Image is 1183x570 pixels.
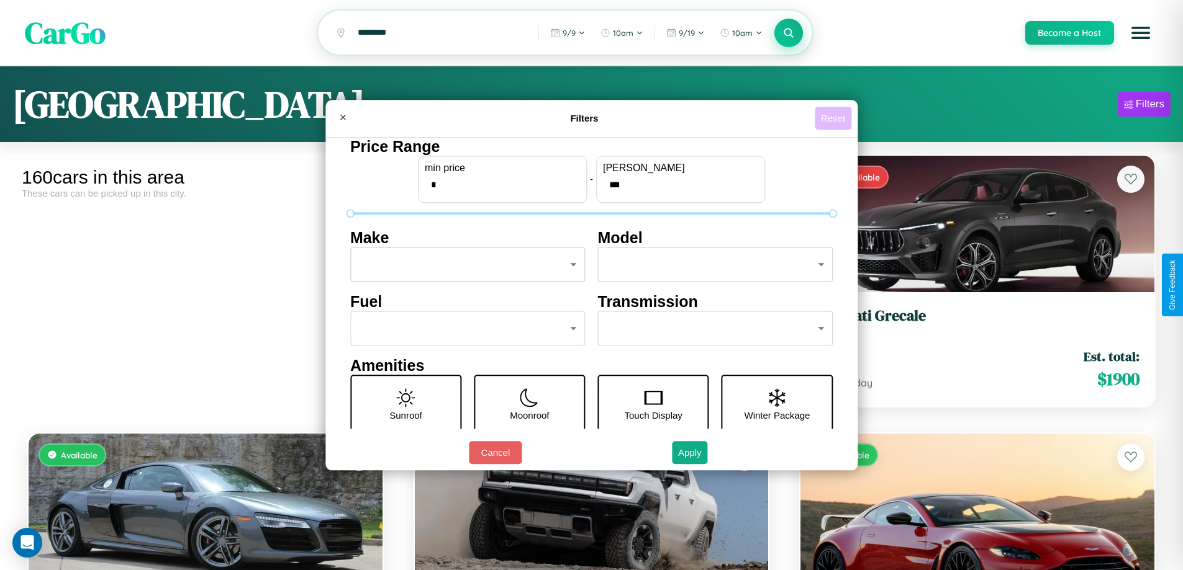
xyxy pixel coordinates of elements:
p: Winter Package [745,407,810,424]
div: Open Intercom Messenger [12,528,42,558]
button: 10am [714,23,769,43]
a: Maserati Grecale2018 [815,307,1140,337]
label: min price [425,163,580,174]
h4: Transmission [598,293,833,311]
p: Touch Display [624,407,682,424]
div: Filters [1136,98,1164,110]
span: Available [61,450,97,460]
button: 9/9 [544,23,592,43]
h4: Filters [354,113,815,123]
p: Sunroof [389,407,422,424]
h4: Make [350,229,586,247]
h4: Model [598,229,833,247]
button: 10am [594,23,650,43]
p: - [590,171,593,187]
button: Reset [815,107,851,130]
div: These cars can be picked up in this city. [22,188,389,198]
button: Apply [672,441,708,464]
button: 9/19 [660,23,711,43]
p: Moonroof [510,407,549,424]
span: CarGo [25,12,106,53]
span: $ 1900 [1097,367,1140,391]
label: [PERSON_NAME] [603,163,758,174]
button: Open menu [1123,16,1158,50]
button: Filters [1118,92,1171,117]
div: 160 cars in this area [22,167,389,188]
button: Cancel [469,441,522,464]
span: 9 / 9 [563,28,576,38]
span: 10am [732,28,753,38]
span: 9 / 19 [679,28,695,38]
div: Give Feedback [1168,260,1177,310]
h4: Fuel [350,293,586,311]
span: / day [846,376,873,389]
button: Become a Host [1025,21,1114,45]
h4: Price Range [350,138,833,156]
h1: [GEOGRAPHIC_DATA] [12,79,365,130]
h4: Amenities [350,357,833,375]
span: 10am [613,28,633,38]
span: Est. total: [1084,347,1140,365]
h3: Maserati Grecale [815,307,1140,325]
